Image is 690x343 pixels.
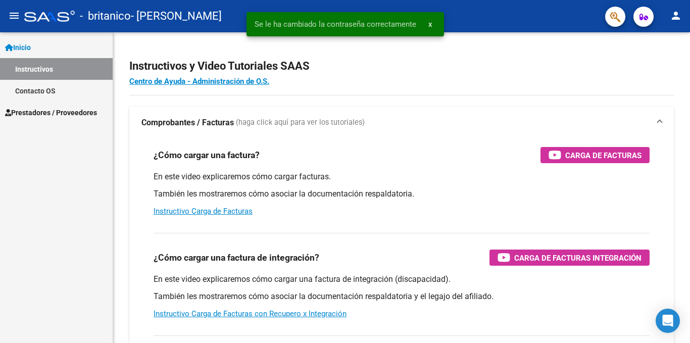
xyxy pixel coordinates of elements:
[656,309,680,333] div: Open Intercom Messenger
[154,188,650,200] p: También les mostraremos cómo asociar la documentación respaldatoria.
[154,148,260,162] h3: ¿Cómo cargar una factura?
[514,252,642,264] span: Carga de Facturas Integración
[129,57,674,76] h2: Instructivos y Video Tutoriales SAAS
[154,207,253,216] a: Instructivo Carga de Facturas
[154,309,347,318] a: Instructivo Carga de Facturas con Recupero x Integración
[540,147,650,163] button: Carga de Facturas
[5,107,97,118] span: Prestadores / Proveedores
[565,149,642,162] span: Carga de Facturas
[5,42,31,53] span: Inicio
[131,5,222,27] span: - [PERSON_NAME]
[154,251,319,265] h3: ¿Cómo cargar una factura de integración?
[80,5,131,27] span: - britanico
[141,117,234,128] strong: Comprobantes / Facturas
[8,10,20,22] mat-icon: menu
[129,77,269,86] a: Centro de Ayuda - Administración de O.S.
[420,15,440,33] button: x
[255,19,416,29] span: Se le ha cambiado la contraseña correctamente
[428,20,432,29] span: x
[154,291,650,302] p: También les mostraremos cómo asociar la documentación respaldatoria y el legajo del afiliado.
[154,274,650,285] p: En este video explicaremos cómo cargar una factura de integración (discapacidad).
[489,250,650,266] button: Carga de Facturas Integración
[129,107,674,139] mat-expansion-panel-header: Comprobantes / Facturas (haga click aquí para ver los tutoriales)
[236,117,365,128] span: (haga click aquí para ver los tutoriales)
[154,171,650,182] p: En este video explicaremos cómo cargar facturas.
[670,10,682,22] mat-icon: person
